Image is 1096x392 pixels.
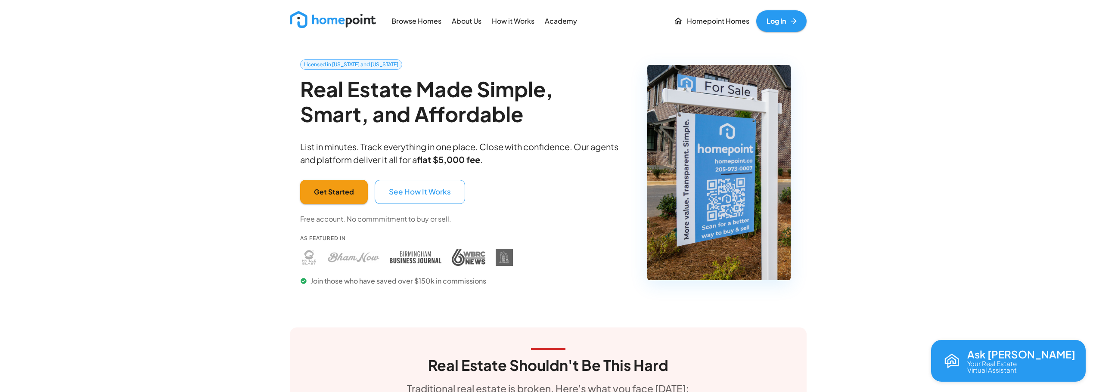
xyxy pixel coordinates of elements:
[492,16,534,26] p: How it Works
[388,11,445,31] a: Browse Homes
[488,11,538,31] a: How it Works
[545,16,577,26] p: Academy
[931,340,1086,382] button: Open chat with Reva
[452,249,485,266] img: WBRC press coverage - Homepoint featured in WBRC
[967,360,1017,373] p: Your Real Estate Virtual Assistant
[375,180,465,204] button: See How It Works
[290,11,376,28] img: new_logo_light.png
[756,10,807,32] a: Log In
[941,351,962,371] img: Reva
[687,16,749,26] p: Homepoint Homes
[428,357,668,374] h3: Real Estate Shouldn't Be This Hard
[300,214,451,224] p: Free account. No commmitment to buy or sell.
[647,65,791,280] img: Homepoint real estate for sale sign - Licensed brokerage in Alabama and Tennessee
[496,249,513,266] img: DIY Homebuyers Academy press coverage - Homepoint featured in DIY Homebuyers Academy
[967,349,1075,360] p: Ask [PERSON_NAME]
[300,180,368,204] button: Get Started
[391,16,441,26] p: Browse Homes
[300,276,513,286] p: Join those who have saved over $150k in commissions
[300,59,402,70] a: Licensed in [US_STATE] and [US_STATE]
[300,140,625,166] p: List in minutes. Track everything in one place. Close with confidence. Our agents and platform de...
[328,249,379,266] img: Bham Now press coverage - Homepoint featured in Bham Now
[448,11,485,31] a: About Us
[300,249,317,266] img: Huntsville Blast press coverage - Homepoint featured in Huntsville Blast
[301,61,402,68] span: Licensed in [US_STATE] and [US_STATE]
[670,10,753,32] a: Homepoint Homes
[300,77,625,126] h2: Real Estate Made Simple, Smart, and Affordable
[300,235,513,242] p: As Featured In
[541,11,581,31] a: Academy
[390,249,441,266] img: Birmingham Business Journal press coverage - Homepoint featured in Birmingham Business Journal
[452,16,481,26] p: About Us
[417,154,480,165] b: flat $5,000 fee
